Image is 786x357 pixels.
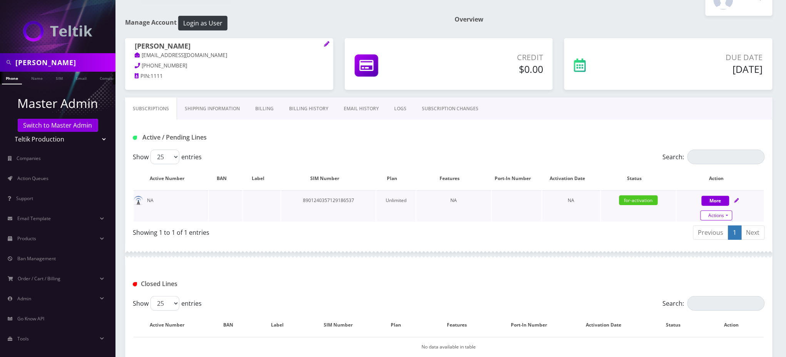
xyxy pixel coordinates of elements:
[133,150,202,164] label: Show entries
[663,150,765,164] label: Search:
[499,314,567,336] th: Port-In Number: activate to sort column ascending
[134,196,143,205] img: default.png
[142,62,187,69] span: [PHONE_NUMBER]
[2,72,22,84] a: Phone
[243,167,281,190] th: Label: activate to sort column ascending
[151,150,179,164] select: Showentries
[649,314,706,336] th: Status: activate to sort column ascending
[177,18,227,27] a: Login as User
[492,167,542,190] th: Port-In Number: activate to sort column ascending
[701,210,732,221] a: Actions
[133,296,202,311] label: Show entries
[16,195,33,202] span: Support
[728,226,742,240] a: 1
[134,190,208,222] td: NA
[125,16,443,30] h1: Manage Account
[741,226,765,240] a: Next
[133,136,137,140] img: Active / Pending Lines
[438,63,544,75] h5: $0.00
[601,167,676,190] th: Status: activate to sort column ascending
[423,314,498,336] th: Features: activate to sort column ascending
[135,52,227,59] a: [EMAIL_ADDRESS][DOMAIN_NAME]
[619,195,658,205] span: for-activation
[693,226,729,240] a: Previous
[702,196,729,206] button: More
[281,167,376,190] th: SIM Number: activate to sort column ascending
[376,167,415,190] th: Plan: activate to sort column ascending
[23,21,92,42] img: Teltik Production
[15,55,114,70] input: Search in Company
[178,16,227,30] button: Login as User
[248,98,281,120] a: Billing
[96,72,122,84] a: Company
[376,190,415,222] td: Unlimited
[17,295,31,302] span: Admin
[414,98,486,120] a: SUBSCRIPTION CHANGES
[687,150,765,164] input: Search:
[308,314,376,336] th: SIM Number: activate to sort column ascending
[134,337,764,357] td: No data available in table
[18,275,61,282] span: Order / Cart / Billing
[707,314,764,336] th: Action : activate to sort column ascending
[663,296,765,311] label: Search:
[641,63,763,75] h5: [DATE]
[336,98,386,120] a: EMAIL HISTORY
[133,282,137,286] img: Closed Lines
[17,255,56,262] span: Ban Management
[17,335,29,342] span: Tools
[135,72,151,80] a: PIN:
[134,167,208,190] th: Active Number: activate to sort column ascending
[209,314,255,336] th: BAN: activate to sort column ascending
[416,167,491,190] th: Features: activate to sort column ascending
[281,98,336,120] a: Billing History
[17,315,44,322] span: Go Know API
[17,155,41,162] span: Companies
[151,72,163,79] span: 1111
[17,175,48,182] span: Action Queues
[27,72,47,84] a: Name
[151,296,179,311] select: Showentries
[133,280,336,288] h1: Closed Lines
[17,235,36,242] span: Products
[677,167,764,190] th: Action: activate to sort column ascending
[455,16,773,23] h1: Overview
[135,42,324,51] h1: [PERSON_NAME]
[256,314,307,336] th: Label: activate to sort column ascending
[17,215,51,222] span: Email Template
[18,119,98,132] a: Switch to Master Admin
[209,167,242,190] th: BAN: activate to sort column ascending
[641,52,763,63] p: Due Date
[687,296,765,311] input: Search:
[568,314,647,336] th: Activation Date: activate to sort column ascending
[133,225,443,237] div: Showing 1 to 1 of 1 entries
[438,52,544,63] p: Credit
[377,314,423,336] th: Plan: activate to sort column ascending
[133,134,336,141] h1: Active / Pending Lines
[72,72,90,84] a: Email
[386,98,414,120] a: LOGS
[125,98,177,120] a: Subscriptions
[134,314,208,336] th: Active Number: activate to sort column descending
[542,167,600,190] th: Activation Date: activate to sort column ascending
[568,197,575,204] span: NA
[281,190,376,222] td: 8901240357129186537
[416,190,491,222] td: NA
[52,72,67,84] a: SIM
[177,98,248,120] a: Shipping Information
